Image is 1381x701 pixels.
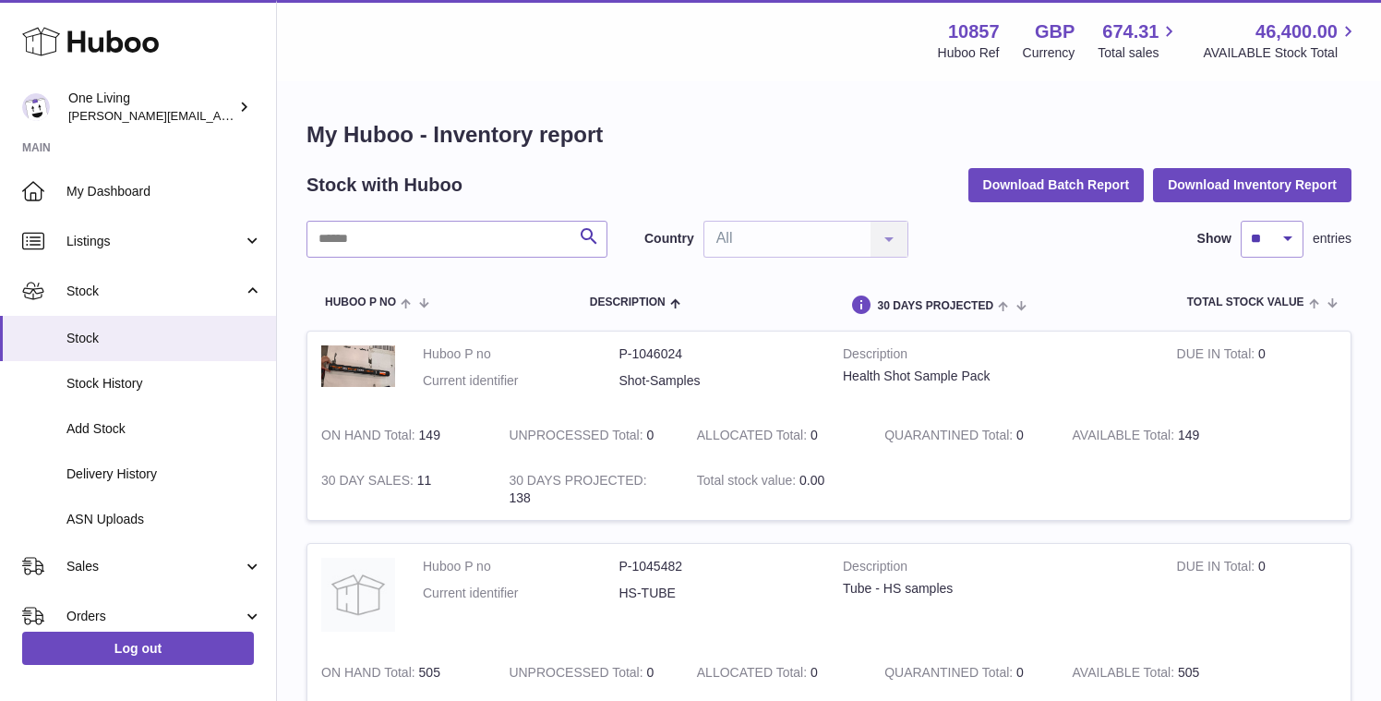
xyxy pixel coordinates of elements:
[321,345,395,387] img: product image
[495,413,682,458] td: 0
[495,458,682,521] td: 138
[306,120,1351,150] h1: My Huboo - Inventory report
[509,428,646,447] strong: UNPROCESSED Total
[843,368,1149,385] div: Health Shot Sample Pack
[1313,230,1351,248] span: entries
[799,473,824,488] span: 0.00
[1177,559,1258,578] strong: DUE IN Total
[1163,544,1351,650] td: 0
[590,296,666,308] span: Description
[307,650,495,695] td: 505
[423,345,619,363] dt: Huboo P no
[1187,296,1304,308] span: Total stock value
[697,665,811,684] strong: ALLOCATED Total
[619,345,816,363] dd: P-1046024
[66,375,262,393] span: Stock History
[307,458,495,521] td: 11
[66,183,262,200] span: My Dashboard
[423,585,619,602] dt: Current identifier
[697,428,811,447] strong: ALLOCATED Total
[1035,19,1075,44] strong: GBP
[619,372,816,390] dd: Shot-Samples
[66,420,262,438] span: Add Stock
[66,558,243,575] span: Sales
[1163,332,1351,413] td: 0
[68,108,370,123] span: [PERSON_NAME][EMAIL_ADDRESS][DOMAIN_NAME]
[697,473,799,492] strong: Total stock value
[619,585,816,602] dd: HS-TUBE
[66,330,262,347] span: Stock
[619,558,816,575] dd: P-1045482
[884,428,1016,447] strong: QUARANTINED Total
[66,511,262,528] span: ASN Uploads
[325,296,396,308] span: Huboo P no
[1203,44,1359,62] span: AVAILABLE Stock Total
[1177,346,1258,366] strong: DUE IN Total
[307,413,495,458] td: 149
[306,173,462,198] h2: Stock with Huboo
[66,283,243,300] span: Stock
[509,665,646,684] strong: UNPROCESSED Total
[66,608,243,625] span: Orders
[1073,428,1178,447] strong: AVAILABLE Total
[683,650,871,695] td: 0
[1098,19,1180,62] a: 674.31 Total sales
[66,233,243,250] span: Listings
[495,650,682,695] td: 0
[321,473,417,492] strong: 30 DAY SALES
[1255,19,1338,44] span: 46,400.00
[66,465,262,483] span: Delivery History
[938,44,1000,62] div: Huboo Ref
[1102,19,1159,44] span: 674.31
[968,168,1145,201] button: Download Batch Report
[321,428,419,447] strong: ON HAND Total
[843,580,1149,598] div: Tube - HS samples
[1073,665,1178,684] strong: AVAILABLE Total
[1059,413,1246,458] td: 149
[321,665,419,684] strong: ON HAND Total
[843,345,1149,368] strong: Description
[644,230,694,248] label: Country
[683,413,871,458] td: 0
[423,558,619,575] dt: Huboo P no
[321,558,395,632] img: product image
[1153,168,1351,201] button: Download Inventory Report
[509,473,646,492] strong: 30 DAYS PROJECTED
[22,632,254,665] a: Log out
[1016,665,1024,680] span: 0
[1098,44,1180,62] span: Total sales
[22,93,50,121] img: Jessica@oneliving.com
[423,372,619,390] dt: Current identifier
[1023,44,1075,62] div: Currency
[68,90,234,125] div: One Living
[948,19,1000,44] strong: 10857
[843,558,1149,580] strong: Description
[1016,428,1024,442] span: 0
[1197,230,1231,248] label: Show
[1203,19,1359,62] a: 46,400.00 AVAILABLE Stock Total
[884,665,1016,684] strong: QUARANTINED Total
[877,300,993,312] span: 30 DAYS PROJECTED
[1059,650,1246,695] td: 505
